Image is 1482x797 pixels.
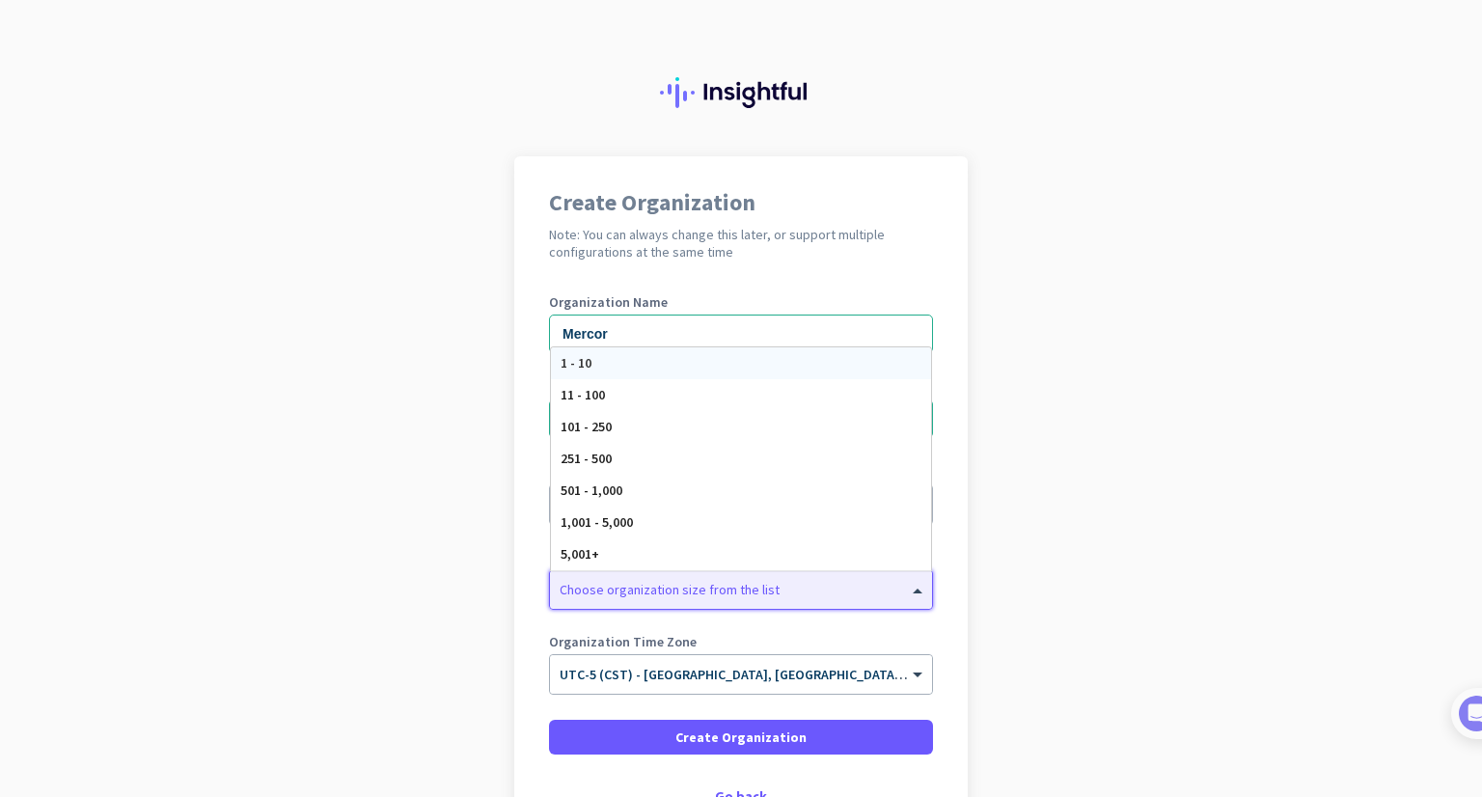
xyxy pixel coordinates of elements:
[549,635,933,648] label: Organization Time Zone
[675,728,807,747] span: Create Organization
[549,465,690,479] label: Organization language
[549,226,933,261] h2: Note: You can always change this later, or support multiple configurations at the same time
[549,720,933,755] button: Create Organization
[561,481,622,499] span: 501 - 1,000
[660,77,822,108] img: Insightful
[549,191,933,214] h1: Create Organization
[561,545,599,563] span: 5,001+
[549,315,933,353] input: What is the name of your organization?
[561,354,591,371] span: 1 - 10
[549,399,933,438] input: 201-555-0123
[549,295,933,309] label: Organization Name
[549,550,933,563] label: Organization Size (Optional)
[551,347,931,570] div: Options List
[549,380,933,394] label: Phone Number
[561,513,633,531] span: 1,001 - 5,000
[561,386,605,403] span: 11 - 100
[561,450,612,467] span: 251 - 500
[561,418,612,435] span: 101 - 250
